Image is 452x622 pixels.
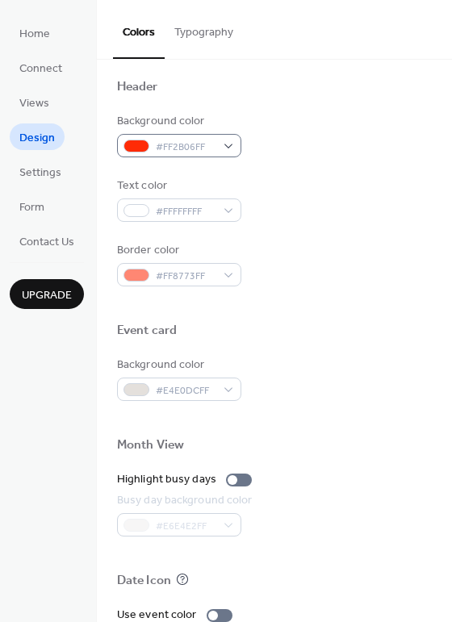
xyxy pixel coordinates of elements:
div: Busy day background color [117,492,253,509]
a: Form [10,193,54,219]
div: Event card [117,323,177,340]
div: Date Icon [117,573,171,590]
div: Text color [117,177,238,194]
a: Views [10,89,59,115]
span: Home [19,26,50,43]
span: Upgrade [22,287,72,304]
a: Home [10,19,60,46]
span: Form [19,199,44,216]
span: Views [19,95,49,112]
a: Settings [10,158,71,185]
div: Background color [117,357,238,374]
span: Settings [19,165,61,182]
span: Design [19,130,55,147]
div: Background color [117,113,238,130]
a: Design [10,123,65,150]
span: #FFFFFFFF [156,203,216,220]
div: Header [117,79,158,96]
span: #FF8773FF [156,268,216,285]
div: Border color [117,242,238,259]
span: Connect [19,61,62,77]
a: Contact Us [10,228,84,254]
span: Contact Us [19,234,74,251]
span: #E4E0DCFF [156,382,216,399]
button: Upgrade [10,279,84,309]
div: Highlight busy days [117,471,216,488]
div: Month View [117,437,184,454]
span: #FF2B06FF [156,139,216,156]
a: Connect [10,54,72,81]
